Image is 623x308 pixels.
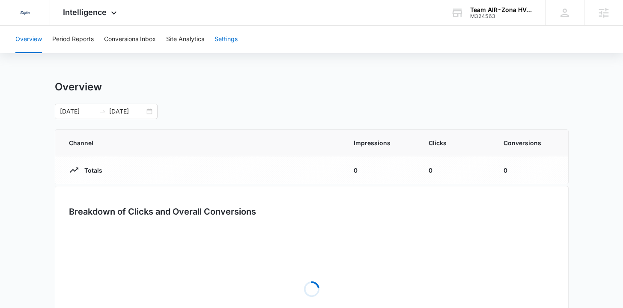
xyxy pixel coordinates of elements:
[15,26,42,53] button: Overview
[99,108,106,115] span: to
[79,166,102,175] p: Totals
[63,8,107,17] span: Intelligence
[504,138,554,147] span: Conversions
[104,26,156,53] button: Conversions Inbox
[493,156,568,184] td: 0
[69,138,333,147] span: Channel
[60,107,95,116] input: Start date
[470,13,533,19] div: account id
[99,108,106,115] span: swap-right
[55,81,102,93] h1: Overview
[418,156,493,184] td: 0
[470,6,533,13] div: account name
[52,26,94,53] button: Period Reports
[69,205,256,218] h3: Breakdown of Clicks and Overall Conversions
[109,107,145,116] input: End date
[429,138,483,147] span: Clicks
[343,156,418,184] td: 0
[215,26,238,53] button: Settings
[17,5,33,21] img: Sigler Corporate
[166,26,204,53] button: Site Analytics
[354,138,408,147] span: Impressions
